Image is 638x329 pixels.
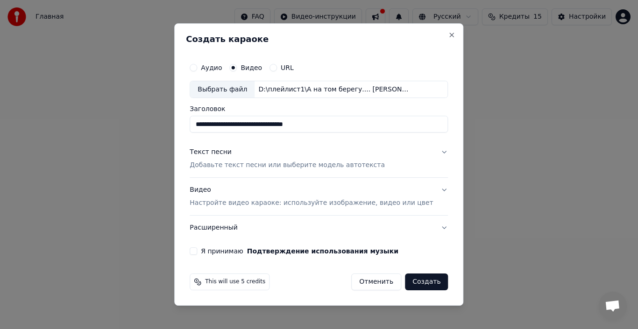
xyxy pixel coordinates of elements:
[190,106,448,112] label: Заголовок
[190,178,448,216] button: ВидеоНастройте видео караоке: используйте изображение, видео или цвет
[405,273,448,290] button: Создать
[190,198,433,208] p: Настройте видео караоке: используйте изображение, видео или цвет
[190,140,448,178] button: Текст песниДобавьте текст песни или выберите модель автотекста
[190,81,255,98] div: Выбрать файл
[201,64,222,71] label: Аудио
[351,273,401,290] button: Отменить
[186,35,452,43] h2: Создать караоке
[190,161,385,170] p: Добавьте текст песни или выберите модель автотекста
[190,186,433,208] div: Видео
[201,248,398,254] label: Я принимаю
[190,216,448,240] button: Расширенный
[281,64,294,71] label: URL
[247,248,398,254] button: Я принимаю
[241,64,262,71] label: Видео
[190,148,232,157] div: Текст песни
[205,278,265,286] span: This will use 5 credits
[255,85,413,94] div: D:\плейлист1\А на том берегу.... [PERSON_NAME].mp4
